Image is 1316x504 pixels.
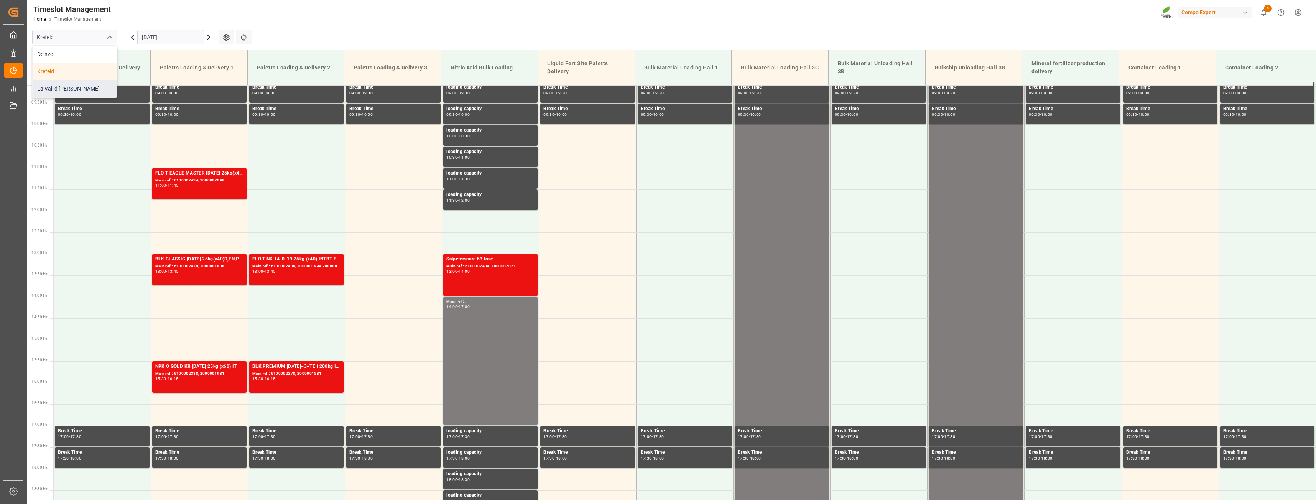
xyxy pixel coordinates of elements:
[362,91,373,95] div: 09:30
[446,134,457,138] div: 10:00
[155,435,166,438] div: 17:00
[1223,84,1311,91] div: Break Time
[543,91,554,95] div: 09:00
[1029,435,1040,438] div: 17:00
[750,456,761,460] div: 18:00
[349,113,360,116] div: 09:30
[166,456,167,460] div: -
[31,250,47,255] span: 13:00 Hr
[349,435,360,438] div: 17:00
[932,91,943,95] div: 09:00
[252,427,341,435] div: Break Time
[846,456,847,460] div: -
[447,61,532,75] div: Nitric Acid Bulk Loading
[69,456,70,460] div: -
[254,61,338,75] div: Paletts Loading & Delivery 2
[1223,113,1234,116] div: 09:30
[155,91,166,95] div: 09:00
[846,113,847,116] div: -
[1235,91,1247,95] div: 09:30
[1040,456,1041,460] div: -
[738,456,749,460] div: 17:30
[263,456,265,460] div: -
[58,435,69,438] div: 17:00
[641,113,652,116] div: 09:30
[155,377,166,380] div: 15:30
[1223,105,1311,113] div: Break Time
[1040,113,1041,116] div: -
[446,270,457,273] div: 13:00
[641,456,652,460] div: 17:30
[155,184,166,187] div: 11:00
[932,113,943,116] div: 09:30
[749,456,750,460] div: -
[252,270,263,273] div: 13:00
[543,84,632,91] div: Break Time
[33,80,117,97] div: La Vall d [PERSON_NAME]
[446,156,457,159] div: 10:30
[556,456,567,460] div: 18:00
[944,113,955,116] div: 10:00
[362,113,373,116] div: 10:00
[31,122,47,126] span: 10:00 Hr
[265,456,276,460] div: 18:00
[738,61,822,75] div: Bulk Material Loading Hall 3C
[349,84,438,91] div: Break Time
[360,435,362,438] div: -
[944,435,955,438] div: 17:30
[446,105,535,113] div: loading capacity
[554,456,556,460] div: -
[446,177,457,181] div: 11:00
[1126,113,1137,116] div: 09:30
[166,435,167,438] div: -
[31,143,47,147] span: 10:30 Hr
[265,113,276,116] div: 10:00
[70,113,81,116] div: 10:00
[457,456,459,460] div: -
[1040,91,1041,95] div: -
[835,56,919,79] div: Bulk Material Unloading Hall 3B
[31,272,47,276] span: 13:30 Hr
[31,444,47,448] span: 17:30 Hr
[446,113,457,116] div: 09:30
[349,105,438,113] div: Break Time
[166,270,167,273] div: -
[155,449,243,456] div: Break Time
[155,177,243,184] div: Main ref : 6100002434, 2000002048
[166,91,167,95] div: -
[943,113,944,116] div: -
[556,91,567,95] div: 09:30
[1029,456,1040,460] div: 17:30
[1126,84,1214,91] div: Break Time
[31,229,47,233] span: 12:30 Hr
[1029,105,1117,113] div: Break Time
[362,456,373,460] div: 18:00
[69,435,70,438] div: -
[932,435,943,438] div: 17:00
[932,427,1020,435] div: Break Time
[1223,435,1234,438] div: 17:00
[641,84,729,91] div: Break Time
[58,456,69,460] div: 17:30
[349,456,360,460] div: 17:30
[457,270,459,273] div: -
[1223,456,1234,460] div: 17:30
[846,435,847,438] div: -
[1029,84,1117,91] div: Break Time
[446,191,535,199] div: loading capacity
[554,435,556,438] div: -
[31,100,47,104] span: 09:30 Hr
[641,427,729,435] div: Break Time
[263,435,265,438] div: -
[155,371,243,377] div: Main ref : 6100002388, 2000001981
[543,427,632,435] div: Break Time
[1138,91,1150,95] div: 09:30
[446,127,535,134] div: loading capacity
[459,199,470,202] div: 12:00
[446,170,535,177] div: loading capacity
[155,255,243,263] div: BLK CLASSIC [DATE] 25kg(x40)D,EN,PL,FNL
[1235,435,1247,438] div: 17:30
[31,422,47,427] span: 17:00 Hr
[32,30,117,44] input: Type to search/select
[846,91,847,95] div: -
